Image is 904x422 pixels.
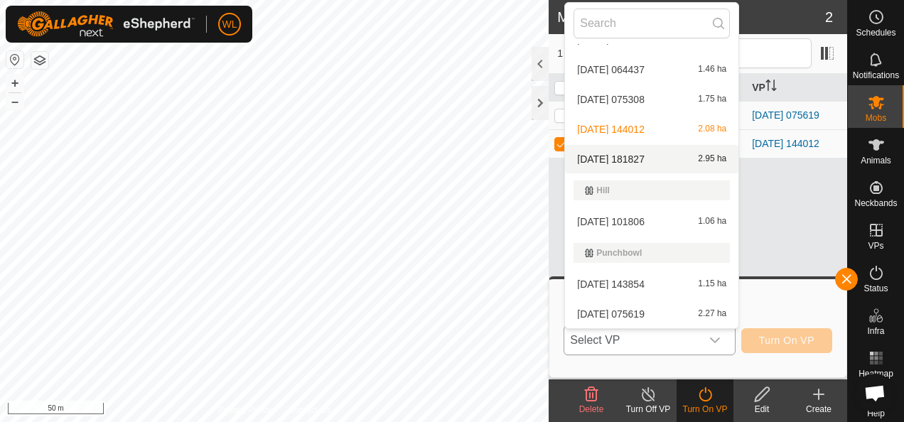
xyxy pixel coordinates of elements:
span: 1 selected [557,46,639,61]
a: Contact Us [289,404,330,416]
span: [DATE] 143854 [577,279,645,289]
a: Privacy Policy [218,404,271,416]
th: VP [746,74,847,102]
span: [DATE] 181827 [577,154,645,164]
span: 2.27 ha [698,309,726,319]
span: [DATE] 064437 [577,65,645,75]
span: Help [867,409,885,418]
div: Turn On VP [677,403,733,416]
li: 2025-09-26 143854 [565,270,738,298]
div: Edit [733,403,790,416]
li: 2025-09-25 075308 [565,85,738,114]
span: [DATE] 075619 [577,309,645,319]
input: Search [574,9,730,38]
span: 1.15 ha [698,279,726,289]
span: 2.95 ha [698,154,726,164]
span: [DATE] 144012 [577,124,645,134]
span: Notifications [853,71,899,80]
span: Select VP [564,326,700,355]
span: Mobs [866,114,886,122]
div: dropdown trigger [701,326,729,355]
span: 2 [825,6,833,28]
a: [DATE] 075619 [752,109,819,121]
span: VPs [868,242,883,250]
span: 1.46 ha [698,65,726,75]
li: 2025-09-26 144012 [565,115,738,144]
p-sorticon: Activate to sort [765,82,777,93]
span: Schedules [856,28,895,37]
span: Heatmap [859,369,893,378]
span: 1.75 ha [698,94,726,104]
span: 1.06 ha [698,217,726,227]
a: [DATE] 144012 [752,138,819,149]
button: Map Layers [31,52,48,69]
span: WL [222,17,237,32]
span: 2.08 ha [698,124,726,134]
div: Create [790,403,847,416]
img: Gallagher Logo [17,11,195,37]
div: Open chat [856,374,894,412]
button: Turn On VP [741,328,832,353]
li: 2025-09-23 064437 [565,55,738,84]
span: [DATE] 101806 [577,217,645,227]
h2: Mobs [557,9,825,26]
li: 2025-08-13 101806 [565,207,738,236]
span: Animals [861,156,891,165]
span: Infra [867,327,884,335]
button: – [6,93,23,110]
span: [DATE] 075308 [577,94,645,104]
span: Neckbands [854,199,897,207]
div: Hill [585,186,719,195]
span: Delete [579,404,604,414]
button: Reset Map [6,51,23,68]
div: Turn Off VP [620,403,677,416]
li: 2025-09-28 181827 [565,145,738,173]
button: + [6,75,23,92]
span: Turn On VP [759,335,814,346]
span: Status [863,284,888,293]
div: Punchbowl [585,249,719,257]
li: 2025-09-28 075619 [565,300,738,328]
